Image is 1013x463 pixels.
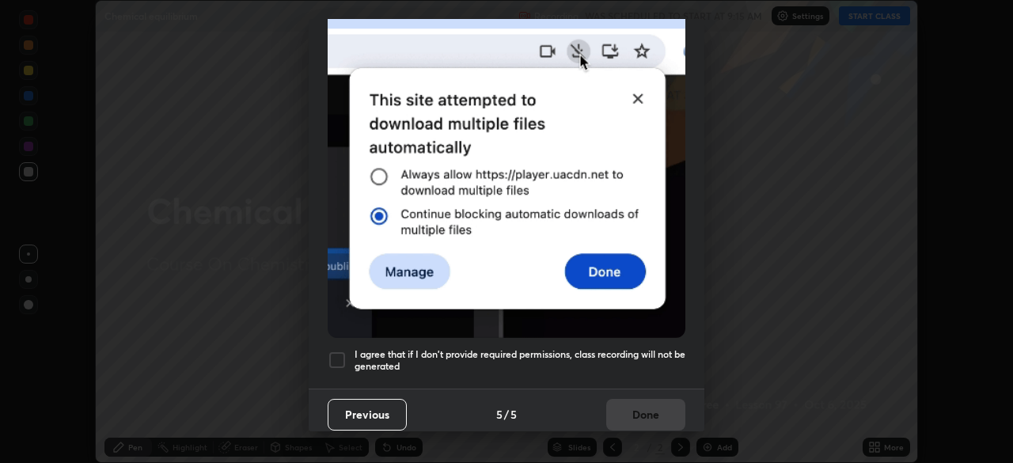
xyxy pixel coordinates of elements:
[355,348,685,373] h5: I agree that if I don't provide required permissions, class recording will not be generated
[510,406,517,423] h4: 5
[328,399,407,431] button: Previous
[504,406,509,423] h4: /
[496,406,503,423] h4: 5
